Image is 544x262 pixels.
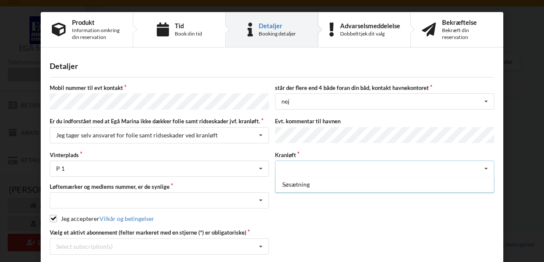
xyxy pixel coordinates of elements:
label: står der flere end 4 både foran din båd, kontakt havnekontoret [275,84,494,92]
label: Mobil nummer til evt kontakt [50,84,269,92]
div: Advarselsmeddelelse [340,22,400,29]
div: Select subscription(s) [56,243,113,250]
label: Løftemærker og medlems nummer, er de synlige [50,183,269,191]
label: Evt. kommentar til havnen [275,117,494,125]
label: Er du indforstået med at Egå Marina ikke dækker folie samt ridseskader jvf. kranløft. [50,117,269,125]
div: Booking detaljer [259,30,296,37]
div: Detaljer [50,61,494,71]
label: Jeg accepterer [50,215,154,222]
label: Kranløft [275,151,494,159]
label: Vinterplads [50,151,269,159]
div: Jeg tager selv ansvaret for folie samt ridseskader ved kranløft [56,132,218,138]
label: Vælg et aktivt abonnement (felter markeret med en stjerne (*) er obligatoriske) [50,229,269,236]
div: Detaljer [259,22,296,29]
div: nej [281,98,290,104]
a: Vilkår og betingelser [99,215,154,222]
div: P 1 [56,166,65,172]
div: Bekræftelse [442,19,492,26]
div: Produkt [72,19,122,26]
div: Tid [175,22,202,29]
div: Søsætning [275,176,494,192]
div: Book din tid [175,30,202,37]
div: Dobbelttjek dit valg [340,30,400,37]
div: Information omkring din reservation [72,27,122,41]
div: Bekræft din reservation [442,27,492,41]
